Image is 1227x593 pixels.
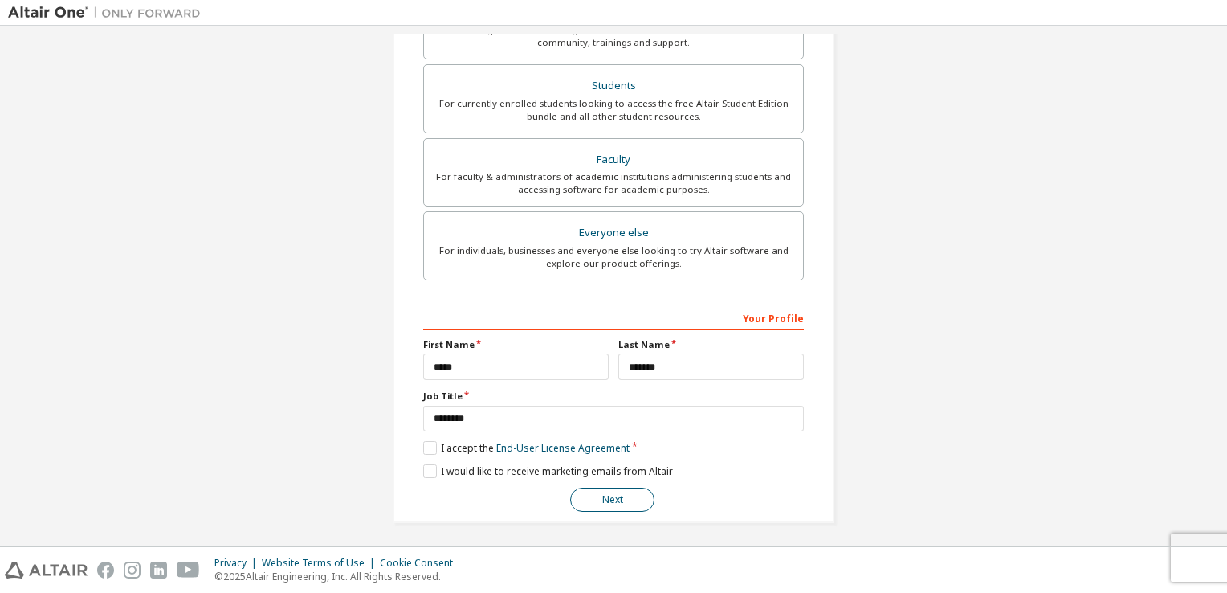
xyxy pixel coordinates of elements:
a: End-User License Agreement [496,441,630,455]
img: facebook.svg [97,562,114,579]
label: Job Title [423,390,804,403]
img: linkedin.svg [150,562,167,579]
div: Your Profile [423,305,804,330]
button: Next [570,488,654,512]
img: altair_logo.svg [5,562,88,579]
div: For faculty & administrators of academic institutions administering students and accessing softwa... [434,170,793,196]
div: Students [434,75,793,97]
div: For individuals, businesses and everyone else looking to try Altair software and explore our prod... [434,244,793,270]
div: Privacy [214,557,262,570]
label: First Name [423,338,609,351]
div: Cookie Consent [380,557,463,570]
label: I would like to receive marketing emails from Altair [423,464,673,478]
div: Faculty [434,149,793,171]
div: Everyone else [434,222,793,244]
label: I accept the [423,441,630,455]
img: Altair One [8,5,209,21]
img: instagram.svg [124,562,141,579]
div: For currently enrolled students looking to access the free Altair Student Edition bundle and all ... [434,97,793,123]
div: For existing customers looking to access software downloads, HPC resources, community, trainings ... [434,23,793,49]
label: Last Name [618,338,804,351]
p: © 2025 Altair Engineering, Inc. All Rights Reserved. [214,570,463,583]
div: Website Terms of Use [262,557,380,570]
img: youtube.svg [177,562,200,579]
